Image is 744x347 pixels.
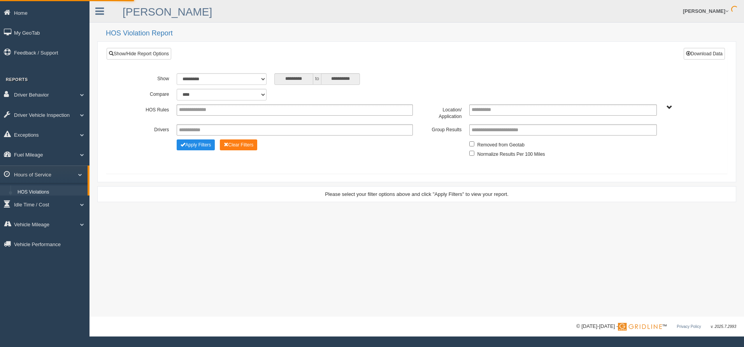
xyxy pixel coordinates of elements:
img: Gridline [618,323,662,331]
h2: HOS Violation Report [106,30,736,37]
label: Location/ Application [417,104,465,120]
div: Please select your filter options above and click "Apply Filters" to view your report. [104,190,729,198]
a: Show/Hide Report Options [107,48,171,60]
a: [PERSON_NAME] [123,6,212,18]
span: v. 2025.7.2993 [711,324,736,329]
label: Group Results [417,124,465,134]
button: Download Data [684,48,725,60]
div: © [DATE]-[DATE] - ™ [576,322,736,331]
a: Privacy Policy [677,324,701,329]
label: HOS Rules [124,104,173,114]
label: Removed from Geotab [477,139,525,149]
a: HOS Violations [14,185,88,199]
label: Normalize Results Per 100 Miles [477,149,545,158]
label: Show [124,73,173,83]
button: Change Filter Options [177,139,215,150]
label: Compare [124,89,173,98]
span: to [313,73,321,85]
button: Change Filter Options [220,139,258,150]
label: Drivers [124,124,173,134]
